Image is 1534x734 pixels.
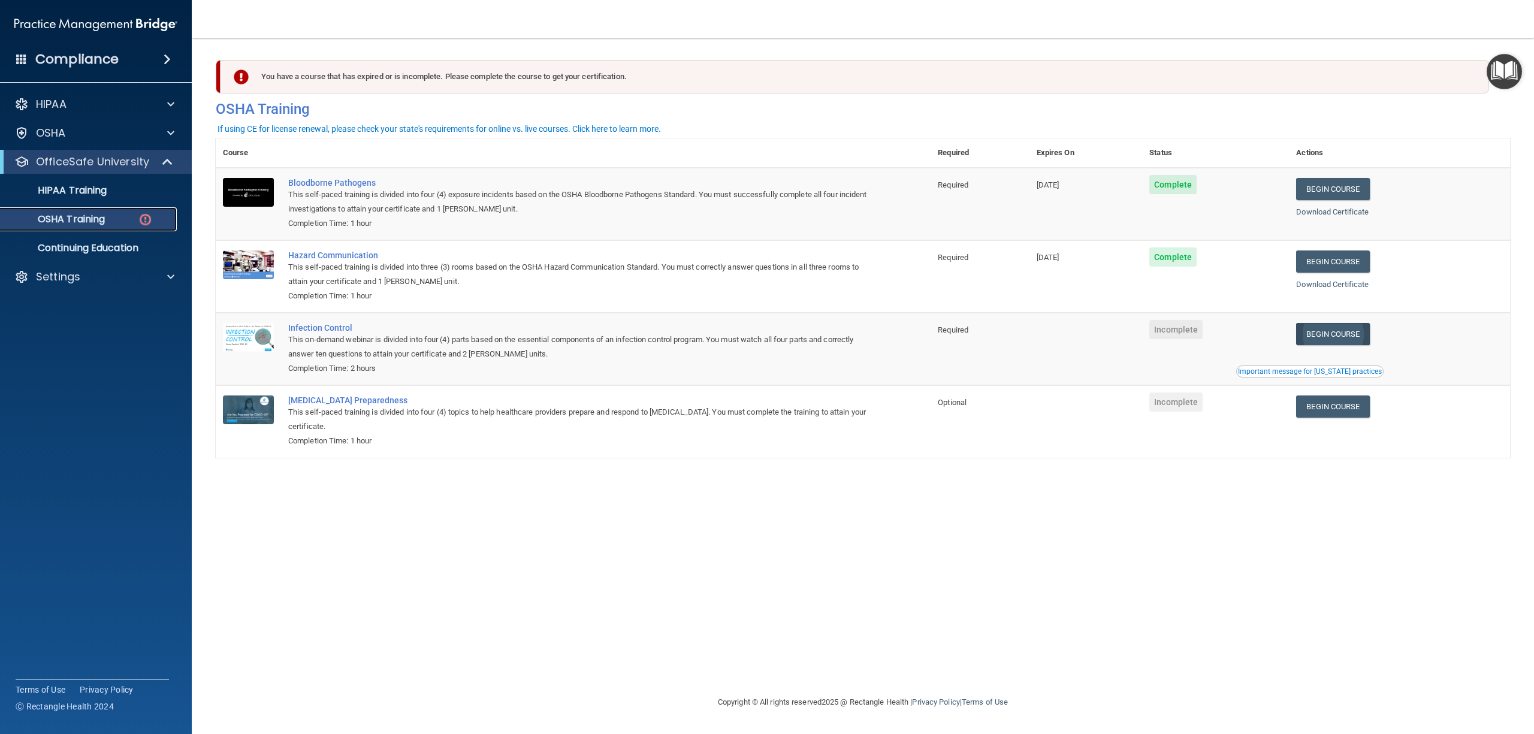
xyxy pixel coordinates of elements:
[1296,280,1369,289] a: Download Certificate
[288,250,871,260] a: Hazard Communication
[931,138,1029,168] th: Required
[938,398,967,407] span: Optional
[8,185,107,197] p: HIPAA Training
[288,405,871,434] div: This self-paced training is divided into four (4) topics to help healthcare providers prepare and...
[216,138,281,168] th: Course
[216,123,663,135] button: If using CE for license renewal, please check your state's requirements for online vs. live cours...
[288,333,871,361] div: This on-demand webinar is divided into four (4) parts based on the essential components of an inf...
[35,51,119,68] h4: Compliance
[1296,395,1369,418] a: Begin Course
[288,260,871,289] div: This self-paced training is divided into three (3) rooms based on the OSHA Hazard Communication S...
[8,213,105,225] p: OSHA Training
[288,361,871,376] div: Completion Time: 2 hours
[16,700,114,712] span: Ⓒ Rectangle Health 2024
[14,155,174,169] a: OfficeSafe University
[1142,138,1289,168] th: Status
[16,684,65,696] a: Terms of Use
[36,155,149,169] p: OfficeSafe University
[1238,368,1382,375] div: Important message for [US_STATE] practices
[938,325,968,334] span: Required
[288,178,871,188] a: Bloodborne Pathogens
[288,216,871,231] div: Completion Time: 1 hour
[218,125,661,133] div: If using CE for license renewal, please check your state's requirements for online vs. live cours...
[14,13,177,37] img: PMB logo
[288,434,871,448] div: Completion Time: 1 hour
[288,188,871,216] div: This self-paced training is divided into four (4) exposure incidents based on the OSHA Bloodborne...
[14,270,174,284] a: Settings
[1037,253,1059,262] span: [DATE]
[1487,54,1522,89] button: Open Resource Center
[288,395,871,405] a: [MEDICAL_DATA] Preparedness
[36,97,67,111] p: HIPAA
[1037,180,1059,189] span: [DATE]
[938,180,968,189] span: Required
[1289,138,1510,168] th: Actions
[912,697,959,706] a: Privacy Policy
[288,323,871,333] a: Infection Control
[938,253,968,262] span: Required
[1296,250,1369,273] a: Begin Course
[216,101,1510,117] h4: OSHA Training
[1296,178,1369,200] a: Begin Course
[1296,323,1369,345] a: Begin Course
[644,683,1082,721] div: Copyright © All rights reserved 2025 @ Rectangle Health | |
[8,242,171,254] p: Continuing Education
[36,270,80,284] p: Settings
[1149,247,1197,267] span: Complete
[1296,207,1369,216] a: Download Certificate
[962,697,1008,706] a: Terms of Use
[221,60,1489,93] div: You have a course that has expired or is incomplete. Please complete the course to get your certi...
[14,126,174,140] a: OSHA
[80,684,134,696] a: Privacy Policy
[1149,392,1203,412] span: Incomplete
[234,70,249,84] img: exclamation-circle-solid-danger.72ef9ffc.png
[36,126,66,140] p: OSHA
[1149,320,1203,339] span: Incomplete
[1029,138,1143,168] th: Expires On
[1149,175,1197,194] span: Complete
[288,289,871,303] div: Completion Time: 1 hour
[138,212,153,227] img: danger-circle.6113f641.png
[14,97,174,111] a: HIPAA
[1236,366,1384,377] button: Read this if you are a dental practitioner in the state of CA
